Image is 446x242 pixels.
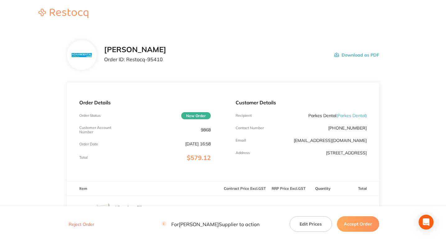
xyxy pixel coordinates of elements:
a: Restocq logo [32,9,94,19]
span: New Order [181,112,211,119]
button: Download as PDF [334,45,379,65]
p: [STREET_ADDRESS] [326,150,367,155]
p: Order Date [79,142,98,146]
p: Emaill [236,138,246,143]
p: Order Details [79,100,210,105]
p: Address [236,151,250,155]
span: $579.12 [187,154,211,162]
th: RRP Price Excl. GST [267,181,310,196]
p: Customer Details [236,100,367,105]
h2: [PERSON_NAME] [104,45,166,54]
p: Order Status [79,113,101,118]
p: 9868 [201,127,211,132]
th: Contract Price Excl. GST [223,181,267,196]
div: Open Intercom Messenger [419,215,434,230]
span: ( Parkes Dental ) [336,113,367,118]
button: Edit Prices [290,216,332,232]
p: [PHONE_NUMBER] [328,126,367,130]
img: N3hiYW42Mg [72,53,92,57]
p: Order ID: Restocq- 95410 [104,57,166,62]
p: Parkes Dental [308,113,367,118]
p: Contact Number [236,126,264,130]
button: Reject Order [67,221,96,227]
th: Quantity [310,181,335,196]
img: NWY1c2plZQ [79,196,110,227]
p: Recipient [236,113,252,118]
th: Item [67,181,223,196]
p: Total [79,155,88,160]
button: Accept Order [337,216,379,232]
p: [DATE] 16:58 [185,141,211,146]
p: Customer Account Number [79,126,123,134]
img: Restocq logo [32,9,94,18]
th: Total [335,181,379,196]
a: Ultradent Silane [115,205,149,210]
a: [EMAIL_ADDRESS][DOMAIN_NAME] [294,138,367,143]
p: For [PERSON_NAME] Supplier to action [161,221,260,227]
p: $33.09 [336,204,379,219]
